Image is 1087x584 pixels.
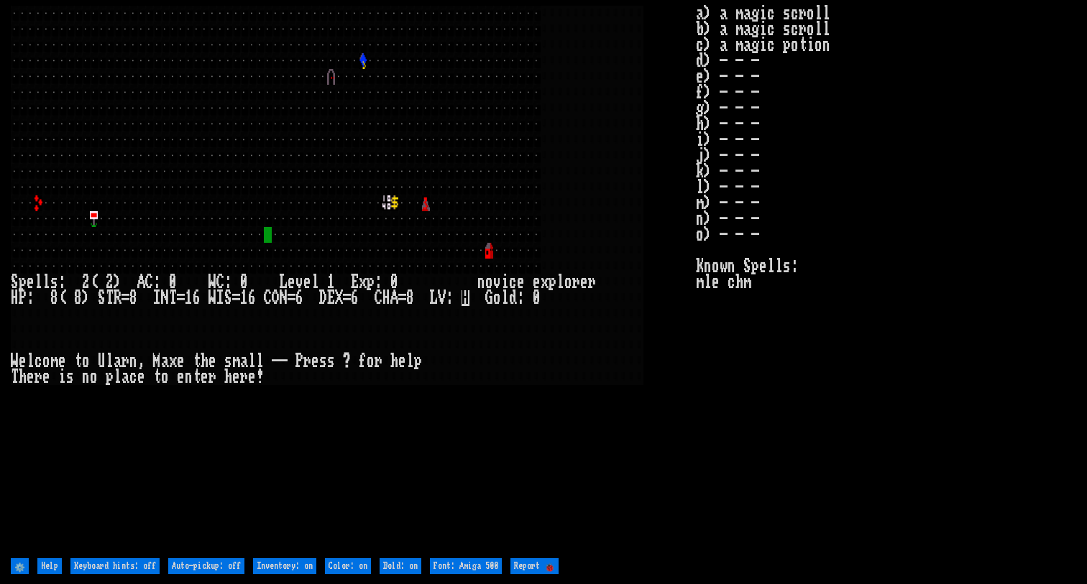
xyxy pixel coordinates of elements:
div: i [501,274,509,290]
div: n [82,369,90,385]
div: e [19,353,27,369]
div: S [98,290,106,306]
input: Keyboard hints: off [70,558,160,574]
div: : [517,290,525,306]
div: N [161,290,169,306]
div: C [264,290,272,306]
div: e [208,353,216,369]
input: ⚙️ [11,558,29,574]
div: G [485,290,493,306]
div: E [351,274,359,290]
div: f [359,353,367,369]
div: s [224,353,232,369]
div: 8 [129,290,137,306]
mark: H [462,290,469,306]
div: A [390,290,398,306]
div: h [224,369,232,385]
div: s [50,274,58,290]
div: 6 [295,290,303,306]
div: O [272,290,280,306]
div: h [19,369,27,385]
div: : [375,274,382,290]
div: W [208,274,216,290]
div: l [106,353,114,369]
div: V [438,290,446,306]
div: T [11,369,19,385]
input: Font: Amiga 500 [430,558,502,574]
div: = [177,290,185,306]
div: 2 [106,274,114,290]
div: e [201,369,208,385]
div: = [121,290,129,306]
div: n [477,274,485,290]
div: : [153,274,161,290]
div: o [367,353,375,369]
div: N [280,290,288,306]
div: n [185,369,193,385]
div: x [169,353,177,369]
div: x [359,274,367,290]
div: o [42,353,50,369]
div: = [398,290,406,306]
div: l [35,274,42,290]
div: e [177,369,185,385]
div: m [232,353,240,369]
div: a [121,369,129,385]
div: L [430,290,438,306]
div: t [74,353,82,369]
div: - [280,353,288,369]
div: v [493,274,501,290]
div: L [280,274,288,290]
div: : [27,290,35,306]
div: ) [114,274,121,290]
div: 0 [240,274,248,290]
div: e [303,274,311,290]
div: 1 [327,274,335,290]
div: 0 [390,274,398,290]
div: W [11,353,19,369]
div: X [335,290,343,306]
div: S [11,274,19,290]
div: e [58,353,66,369]
div: : [224,274,232,290]
div: l [501,290,509,306]
div: o [485,274,493,290]
div: n [129,353,137,369]
div: l [256,353,264,369]
div: s [319,353,327,369]
div: 0 [533,290,541,306]
div: p [414,353,422,369]
stats: a) a magic scroll b) a magic scroll c) a magic potion d) - - - e) - - - f) - - - g) - - - h) - - ... [696,6,1076,555]
input: Inventory: on [253,558,316,574]
div: e [177,353,185,369]
div: r [240,369,248,385]
div: : [58,274,66,290]
div: e [137,369,145,385]
div: I [153,290,161,306]
div: 1 [185,290,193,306]
div: o [161,369,169,385]
div: = [232,290,240,306]
div: 1 [240,290,248,306]
div: e [288,274,295,290]
div: l [556,274,564,290]
div: r [375,353,382,369]
div: 8 [74,290,82,306]
div: C [216,274,224,290]
div: = [343,290,351,306]
div: T [106,290,114,306]
div: 8 [50,290,58,306]
div: P [295,353,303,369]
div: P [19,290,27,306]
div: 2 [82,274,90,290]
div: t [193,369,201,385]
input: Color: on [325,558,371,574]
div: r [35,369,42,385]
div: I [216,290,224,306]
div: 0 [169,274,177,290]
div: t [193,353,201,369]
div: - [272,353,280,369]
div: t [153,369,161,385]
div: m [50,353,58,369]
div: h [201,353,208,369]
